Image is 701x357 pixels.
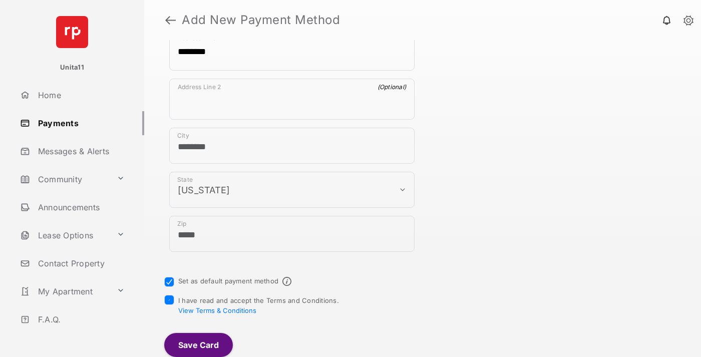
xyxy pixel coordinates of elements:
[169,216,415,252] div: payment_method_screening[postal_addresses][postalCode]
[282,277,291,286] span: Default payment method info
[16,307,144,331] a: F.A.Q.
[16,139,144,163] a: Messages & Alerts
[169,79,415,120] div: payment_method_screening[postal_addresses][addressLine2]
[178,296,339,314] span: I have read and accept the Terms and Conditions.
[169,30,415,71] div: payment_method_screening[postal_addresses][addressLine1]
[16,279,113,303] a: My Apartment
[169,172,415,208] div: payment_method_screening[postal_addresses][administrativeArea]
[56,16,88,48] img: svg+xml;base64,PHN2ZyB4bWxucz0iaHR0cDovL3d3dy53My5vcmcvMjAwMC9zdmciIHdpZHRoPSI2NCIgaGVpZ2h0PSI2NC...
[16,223,113,247] a: Lease Options
[16,167,113,191] a: Community
[169,128,415,164] div: payment_method_screening[postal_addresses][locality]
[164,333,233,357] button: Save Card
[178,277,278,285] label: Set as default payment method
[16,251,144,275] a: Contact Property
[178,306,256,314] button: I have read and accept the Terms and Conditions.
[60,63,84,73] p: Unita11
[16,195,144,219] a: Announcements
[16,111,144,135] a: Payments
[16,83,144,107] a: Home
[182,14,340,26] strong: Add New Payment Method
